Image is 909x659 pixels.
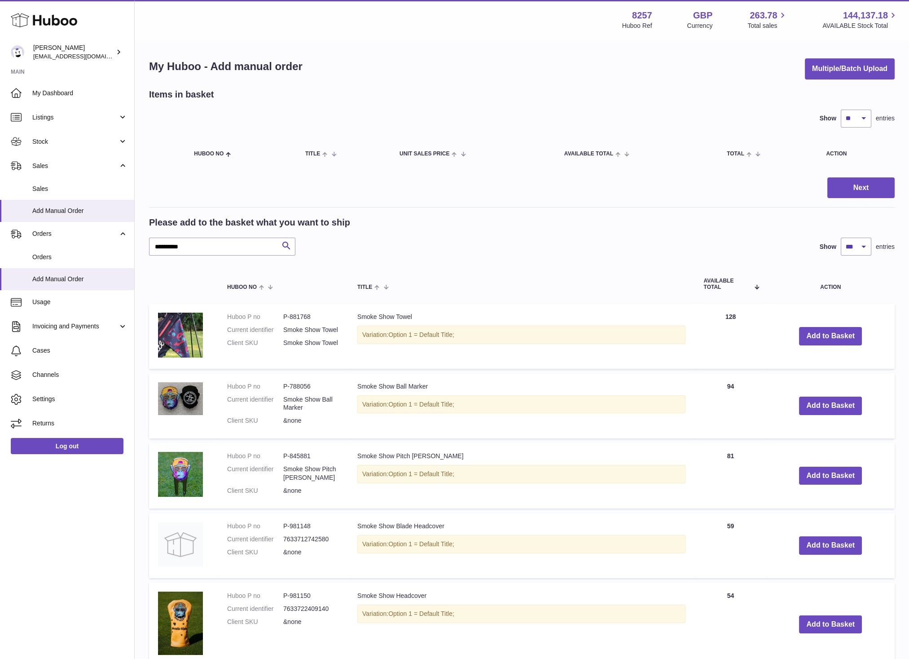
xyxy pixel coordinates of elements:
dt: Huboo P no [227,592,283,600]
div: Variation: [357,535,685,553]
dd: P-845881 [283,452,339,460]
div: [PERSON_NAME] [33,44,114,61]
span: 144,137.18 [843,9,888,22]
span: Channels [32,371,127,379]
h2: Please add to the basket what you want to ship [149,217,350,229]
span: Unit Sales Price [400,151,449,157]
button: Multiple/Batch Upload [805,58,895,80]
dd: P-881768 [283,313,339,321]
dd: 7633722409140 [283,605,339,613]
dd: P-981150 [283,592,339,600]
strong: 8257 [632,9,652,22]
span: entries [876,114,895,123]
span: Orders [32,253,127,261]
label: Show [820,114,836,123]
div: Action [826,151,886,157]
button: Add to Basket [799,467,862,485]
span: Add Manual Order [32,275,127,283]
dd: P-981148 [283,522,339,531]
td: Smoke Show Pitch [PERSON_NAME] [348,443,694,509]
h2: Items in basket [149,88,214,101]
dt: Huboo P no [227,452,283,460]
img: Smoke Show Headcover [158,592,203,655]
dd: Smoke Show Ball Marker [283,395,339,412]
span: Option 1 = Default Title; [388,540,454,548]
a: 263.78 Total sales [747,9,787,30]
span: My Dashboard [32,89,127,97]
span: Orders [32,230,118,238]
dt: Huboo P no [227,313,283,321]
span: Settings [32,395,127,403]
dd: Smoke Show Pitch [PERSON_NAME] [283,465,339,482]
span: Option 1 = Default Title; [388,610,454,617]
span: Option 1 = Default Title; [388,331,454,338]
strong: GBP [693,9,712,22]
td: 81 [694,443,766,509]
span: Listings [32,113,118,122]
span: AVAILABLE Total [703,278,750,290]
button: Add to Basket [799,536,862,555]
dt: Client SKU [227,339,283,347]
button: Add to Basket [799,327,862,345]
span: Huboo no [194,151,224,157]
dt: Client SKU [227,548,283,557]
dd: &none [283,487,339,495]
img: Smoke Show Ball Marker [158,382,203,415]
img: don@skinsgolf.com [11,45,24,59]
div: Currency [687,22,713,30]
span: Total sales [747,22,787,30]
dt: Current identifier [227,465,283,482]
span: Title [357,284,372,290]
span: Stock [32,137,118,146]
td: 59 [694,513,766,578]
div: Huboo Ref [622,22,652,30]
div: Variation: [357,605,685,623]
span: Invoicing and Payments [32,322,118,331]
span: 263.78 [750,9,777,22]
a: Log out [11,438,123,454]
td: 94 [694,373,766,439]
dd: &none [283,416,339,425]
td: Smoke Show Ball Marker [348,373,694,439]
dd: Smoke Show Towel [283,339,339,347]
dt: Client SKU [227,416,283,425]
span: AVAILABLE Total [564,151,613,157]
img: Smoke Show Pitch Mark Repairer [158,452,203,497]
div: Variation: [357,395,685,414]
span: [EMAIL_ADDRESS][DOMAIN_NAME] [33,53,132,60]
img: Smoke Show Blade Headcover [158,522,203,567]
span: Option 1 = Default Title; [388,470,454,478]
dt: Current identifier [227,535,283,544]
span: entries [876,243,895,251]
dt: Client SKU [227,487,283,495]
dt: Huboo P no [227,522,283,531]
dd: 7633712742580 [283,535,339,544]
button: Add to Basket [799,615,862,634]
span: Huboo no [227,284,257,290]
dt: Current identifier [227,326,283,334]
td: Smoke Show Towel [348,304,694,369]
dd: &none [283,548,339,557]
img: Smoke Show Towel [158,313,203,358]
h1: My Huboo - Add manual order [149,59,303,74]
span: Sales [32,185,127,193]
span: Option 1 = Default Title; [388,401,454,408]
td: 128 [694,304,766,369]
dt: Huboo P no [227,382,283,391]
button: Add to Basket [799,397,862,415]
dt: Current identifier [227,395,283,412]
span: Total [727,151,744,157]
dt: Client SKU [227,618,283,626]
div: Variation: [357,465,685,483]
label: Show [820,243,836,251]
dd: &none [283,618,339,626]
td: Smoke Show Blade Headcover [348,513,694,578]
dt: Current identifier [227,605,283,613]
span: Usage [32,298,127,306]
div: Variation: [357,326,685,344]
th: Action [766,269,895,299]
span: AVAILABLE Stock Total [822,22,898,30]
span: Cases [32,346,127,355]
span: Title [305,151,320,157]
dd: P-788056 [283,382,339,391]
